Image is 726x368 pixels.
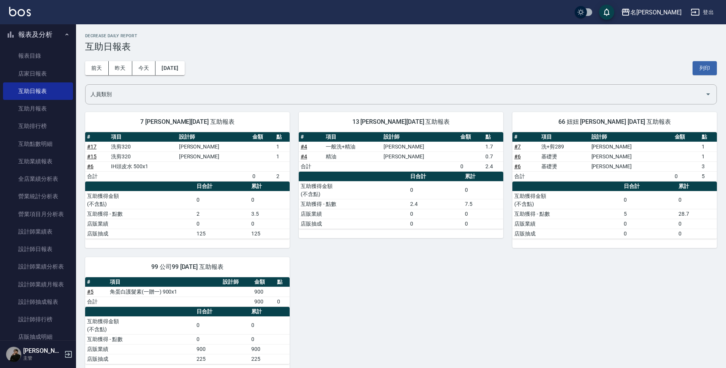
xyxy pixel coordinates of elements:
[85,41,717,52] h3: 互助日報表
[324,152,382,161] td: 精油
[622,219,677,229] td: 0
[483,132,503,142] th: 點
[85,33,717,38] h2: Decrease Daily Report
[87,144,97,150] a: #17
[274,171,290,181] td: 2
[85,277,290,307] table: a dense table
[252,277,275,287] th: 金額
[274,152,290,161] td: 1
[3,82,73,100] a: 互助日報表
[382,132,458,142] th: 設計師
[3,223,73,240] a: 設計師業績表
[590,152,673,161] td: [PERSON_NAME]
[3,205,73,223] a: 營業項目月分析表
[299,181,408,199] td: 互助獲得金額 (不含點)
[94,118,281,126] span: 7 [PERSON_NAME][DATE] 互助報表
[132,61,156,75] button: 今天
[622,182,677,191] th: 日合計
[299,172,503,229] table: a dense table
[3,311,73,328] a: 設計師排行榜
[252,287,275,297] td: 900
[522,118,708,126] span: 66 妞妞 [PERSON_NAME] [DATE] 互助報表
[512,132,539,142] th: #
[677,219,717,229] td: 0
[702,88,714,100] button: Open
[195,344,249,354] td: 900
[195,334,249,344] td: 0
[382,152,458,161] td: [PERSON_NAME]
[85,219,195,229] td: 店販業績
[299,132,324,142] th: #
[677,229,717,238] td: 0
[250,132,274,142] th: 金額
[458,132,483,142] th: 金額
[85,297,108,306] td: 合計
[85,182,290,239] table: a dense table
[408,172,463,182] th: 日合計
[693,61,717,75] button: 列印
[23,347,62,355] h5: [PERSON_NAME]
[3,153,73,170] a: 互助業績報表
[463,209,503,219] td: 0
[512,191,622,209] td: 互助獲得金額 (不含點)
[514,163,521,169] a: #6
[275,297,290,306] td: 0
[673,171,700,181] td: 0
[299,209,408,219] td: 店販業績
[324,142,382,152] td: 一般洗+精油
[408,219,463,229] td: 0
[94,263,281,271] span: 99 公司99 [DATE] 互助報表
[590,161,673,171] td: [PERSON_NAME]
[539,161,589,171] td: 基礎燙
[382,142,458,152] td: [PERSON_NAME]
[109,161,177,171] td: IH頭皮水 500x1
[195,229,249,238] td: 125
[618,5,685,20] button: 名[PERSON_NAME]
[85,132,109,142] th: #
[249,191,290,209] td: 0
[249,182,290,191] th: 累計
[539,132,589,142] th: 項目
[3,100,73,117] a: 互助月報表
[677,182,717,191] th: 累計
[85,334,195,344] td: 互助獲得 - 點數
[155,61,184,75] button: [DATE]
[250,171,274,181] td: 0
[85,307,290,364] table: a dense table
[599,5,614,20] button: save
[249,209,290,219] td: 3.5
[249,354,290,364] td: 225
[3,117,73,135] a: 互助排行榜
[700,161,717,171] td: 3
[3,135,73,153] a: 互助點數明細
[3,25,73,44] button: 報表及分析
[274,132,290,142] th: 點
[3,170,73,188] a: 全店業績分析表
[177,142,250,152] td: [PERSON_NAME]
[274,142,290,152] td: 1
[301,144,307,150] a: #4
[324,132,382,142] th: 項目
[249,334,290,344] td: 0
[108,277,221,287] th: 項目
[512,209,622,219] td: 互助獲得 - 點數
[514,153,521,160] a: #6
[408,209,463,219] td: 0
[622,229,677,238] td: 0
[85,61,109,75] button: 前天
[512,219,622,229] td: 店販業績
[275,277,290,287] th: 點
[85,191,195,209] td: 互助獲得金額 (不含點)
[514,144,521,150] a: #7
[87,153,97,160] a: #15
[408,199,463,209] td: 2.4
[195,354,249,364] td: 225
[700,132,717,142] th: 點
[6,347,21,362] img: Person
[195,307,249,317] th: 日合計
[252,297,275,306] td: 900
[512,171,539,181] td: 合計
[308,118,494,126] span: 13 [PERSON_NAME][DATE] 互助報表
[463,181,503,199] td: 0
[539,142,589,152] td: 洗+剪289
